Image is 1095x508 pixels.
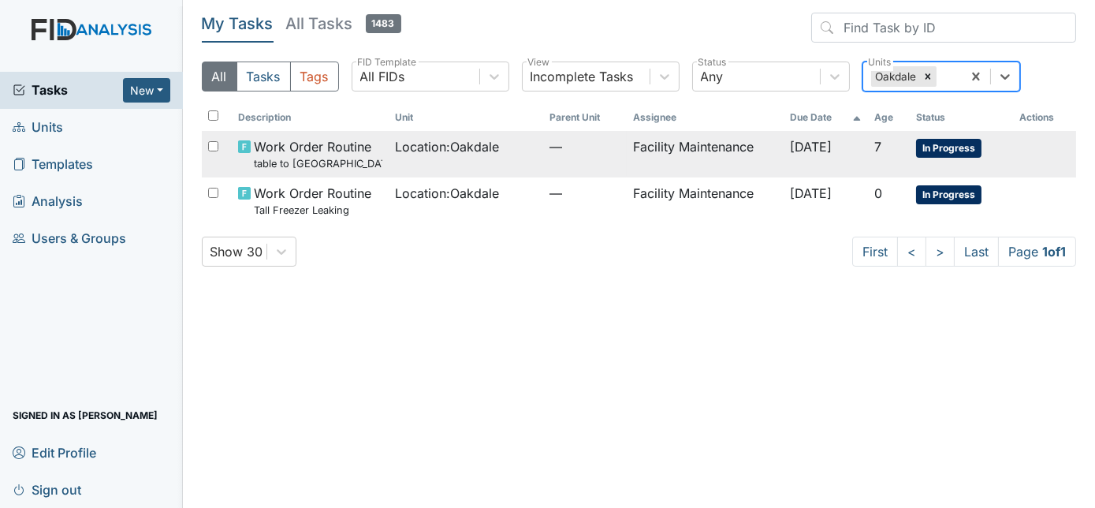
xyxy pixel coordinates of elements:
td: Facility Maintenance [627,177,784,224]
th: Toggle SortBy [868,104,910,131]
div: Any [701,67,724,86]
th: Actions [1013,104,1076,131]
div: Show 30 [210,242,263,261]
input: Find Task by ID [811,13,1076,43]
a: Last [954,237,999,267]
th: Toggle SortBy [232,104,389,131]
small: table to [GEOGRAPHIC_DATA] [254,156,382,171]
span: Location : Oakdale [395,184,499,203]
span: — [549,184,620,203]
span: In Progress [916,139,981,158]
th: Assignee [627,104,784,131]
span: Analysis [13,189,83,214]
span: 1483 [366,14,401,33]
th: Toggle SortBy [910,104,1013,131]
button: New [123,78,170,103]
button: All [202,62,237,92]
a: > [926,237,955,267]
span: [DATE] [790,185,832,201]
span: Templates [13,152,93,177]
span: Sign out [13,477,81,502]
div: Oakdale [871,66,919,87]
th: Toggle SortBy [389,104,543,131]
span: Edit Profile [13,440,96,465]
input: Toggle All Rows Selected [208,110,218,121]
div: Type filter [202,62,339,92]
h5: All Tasks [286,13,401,35]
a: Tasks [13,80,123,99]
a: < [897,237,926,267]
strong: 1 of 1 [1042,244,1066,260]
div: Incomplete Tasks [531,67,634,86]
h5: My Tasks [202,13,274,35]
span: Work Order Routine Tall Freezer Leaking [254,184,371,218]
span: Page [998,237,1076,267]
span: In Progress [916,185,981,204]
th: Toggle SortBy [784,104,868,131]
td: Facility Maintenance [627,131,784,177]
div: All FIDs [360,67,405,86]
button: Tags [290,62,339,92]
button: Tasks [237,62,291,92]
span: Location : Oakdale [395,137,499,156]
span: [DATE] [790,139,832,155]
th: Toggle SortBy [543,104,627,131]
a: First [852,237,898,267]
span: Signed in as [PERSON_NAME] [13,403,158,428]
span: 7 [874,139,881,155]
span: Users & Groups [13,226,126,251]
nav: task-pagination [852,237,1076,267]
span: — [549,137,620,156]
small: Tall Freezer Leaking [254,203,371,218]
span: Units [13,115,63,140]
span: Work Order Routine table to oakdale [254,137,382,171]
span: 0 [874,185,882,201]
